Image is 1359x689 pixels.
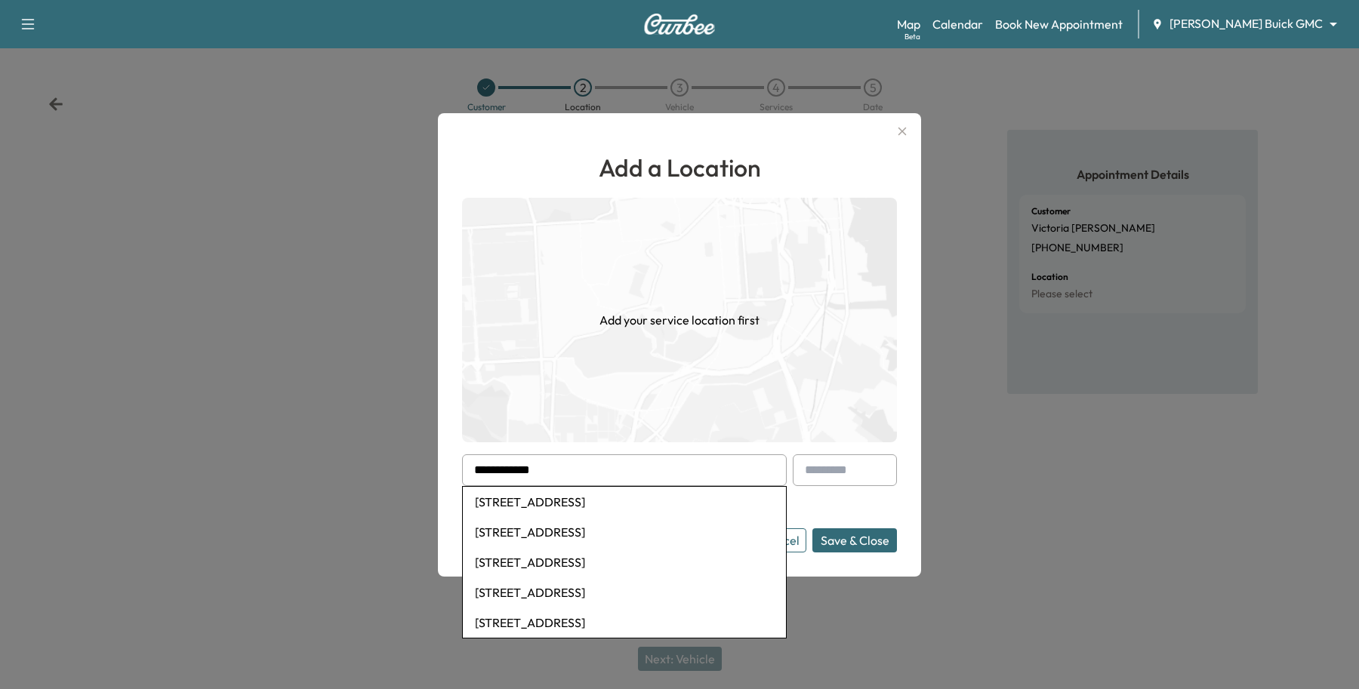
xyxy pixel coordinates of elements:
span: [PERSON_NAME] Buick GMC [1169,15,1323,32]
li: [STREET_ADDRESS] [463,577,786,607]
div: Beta [904,31,920,42]
img: Curbee Logo [643,14,716,35]
h1: Add a Location [462,149,897,186]
a: MapBeta [897,15,920,33]
button: Save & Close [812,528,897,552]
li: [STREET_ADDRESS] [463,487,786,517]
li: [STREET_ADDRESS] [463,547,786,577]
a: Book New Appointment [995,15,1123,33]
li: [STREET_ADDRESS] [463,607,786,638]
h1: Add your service location first [599,311,760,329]
img: empty-map-CL6vilOE.png [462,198,897,442]
a: Calendar [932,15,983,33]
li: [STREET_ADDRESS] [463,517,786,547]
